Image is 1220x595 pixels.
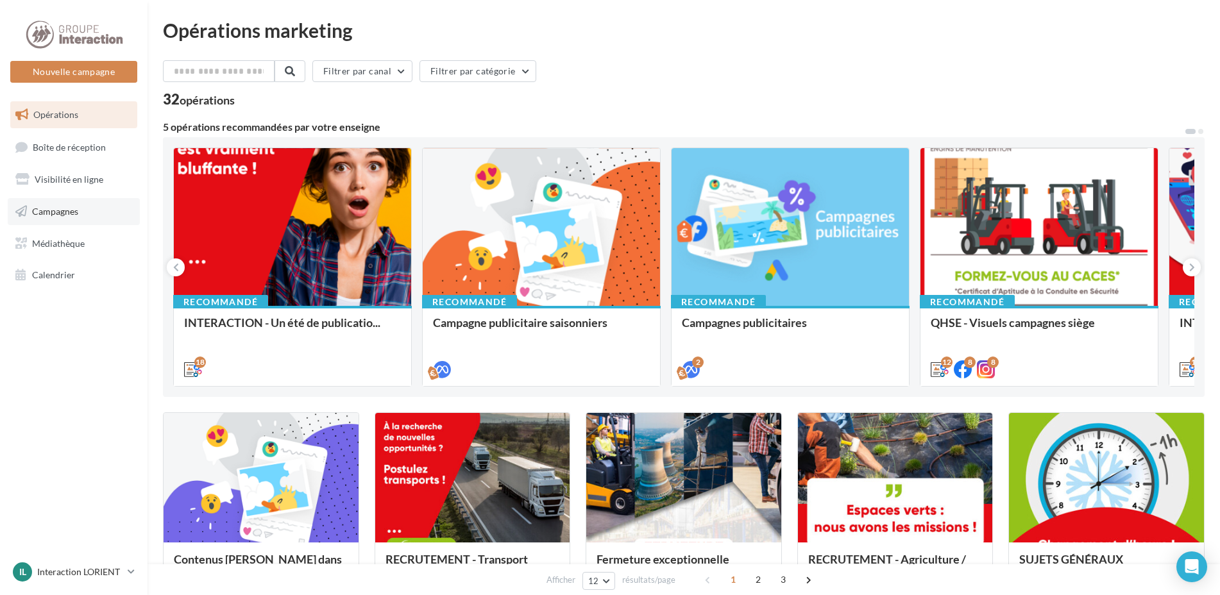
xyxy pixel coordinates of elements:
span: IL [19,566,26,578]
button: Filtrer par canal [312,60,412,82]
div: 8 [987,356,999,368]
button: Filtrer par catégorie [419,60,536,82]
span: Médiathèque [32,237,85,248]
a: Opérations [8,101,140,128]
a: Médiathèque [8,230,140,257]
div: Recommandé [671,295,766,309]
div: 18 [194,356,206,368]
p: Interaction LORIENT [37,566,123,578]
span: 2 [748,569,768,590]
span: SUJETS GÉNÉRAUX [1019,552,1123,566]
div: Recommandé [422,295,517,309]
span: RECRUTEMENT - Transport [385,552,528,566]
a: Calendrier [8,262,140,289]
div: 12 [1190,356,1201,368]
div: Recommandé [173,295,268,309]
span: résultats/page [622,574,675,586]
button: 12 [582,572,615,590]
span: Opérations [33,109,78,120]
div: 5 opérations recommandées par votre enseigne [163,122,1184,132]
span: INTERACTION - Un été de publicatio... [184,315,380,330]
span: QHSE - Visuels campagnes siège [931,315,1095,330]
div: Open Intercom Messenger [1176,551,1207,582]
a: Visibilité en ligne [8,166,140,193]
div: opérations [180,94,235,106]
span: 12 [588,576,599,586]
button: Nouvelle campagne [10,61,137,83]
a: Boîte de réception [8,133,140,161]
span: Campagnes [32,206,78,217]
div: 8 [964,356,976,368]
span: 1 [723,569,743,590]
div: 12 [941,356,953,368]
a: IL Interaction LORIENT [10,560,137,584]
div: Recommandé [920,295,1015,309]
span: 3 [773,569,793,590]
span: Fermeture exceptionnelle [597,552,729,566]
div: 2 [692,356,704,368]
span: Afficher [546,574,575,586]
div: Opérations marketing [163,21,1205,40]
span: Visibilité en ligne [35,174,103,185]
span: Calendrier [32,269,75,280]
span: Boîte de réception [33,141,106,152]
span: Campagnes publicitaires [682,315,807,330]
span: Campagne publicitaire saisonniers [433,315,607,330]
div: 32 [163,92,235,106]
a: Campagnes [8,198,140,225]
